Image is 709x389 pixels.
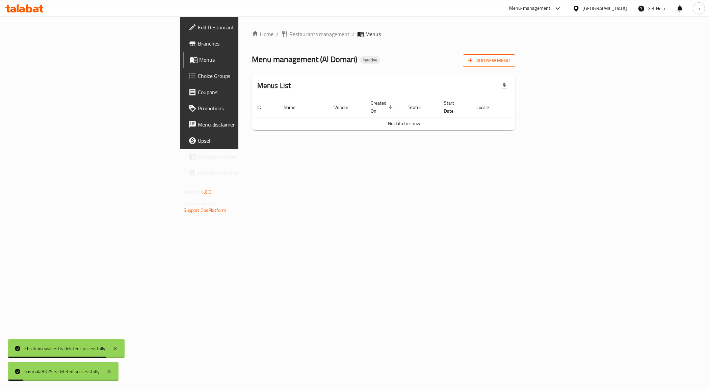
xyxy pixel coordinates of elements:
[24,345,106,352] div: Ebrahum waleed is deleted successfully
[183,149,299,165] a: Coverage Report
[365,30,381,38] span: Menus
[198,39,293,48] span: Branches
[371,99,395,115] span: Created On
[252,30,516,38] nav: breadcrumb
[284,103,304,111] span: Name
[184,188,200,196] span: Version:
[24,368,100,375] div: basmala8029 is deleted successfully
[183,19,299,35] a: Edit Restaurant
[257,103,270,111] span: ID
[198,120,293,129] span: Menu disclaimer
[183,35,299,52] a: Branches
[198,153,293,161] span: Coverage Report
[289,30,349,38] span: Restaurants management
[184,199,215,208] span: Get support on:
[183,165,299,181] a: Grocery Checklist
[183,52,299,68] a: Menus
[183,133,299,149] a: Upsell
[360,56,380,64] div: Inactive
[198,104,293,112] span: Promotions
[198,72,293,80] span: Choice Groups
[476,103,498,111] span: Locale
[352,30,354,38] li: /
[184,206,227,215] a: Support.OpsPlatform
[201,188,212,196] span: 1.0.0
[496,78,513,94] div: Export file
[183,84,299,100] a: Coupons
[198,137,293,145] span: Upsell
[506,97,556,117] th: Actions
[199,56,293,64] span: Menus
[360,57,380,63] span: Inactive
[183,68,299,84] a: Choice Groups
[388,119,420,128] span: No data to show
[698,5,700,12] span: n
[444,99,463,115] span: Start Date
[257,81,291,91] h2: Menus List
[183,100,299,116] a: Promotions
[468,56,510,65] span: Add New Menu
[463,54,515,67] button: Add New Menu
[509,4,551,12] div: Menu-management
[183,116,299,133] a: Menu disclaimer
[198,23,293,31] span: Edit Restaurant
[252,97,556,130] table: enhanced table
[252,52,357,67] span: Menu management ( Al Domari )
[334,103,357,111] span: Vendor
[198,169,293,177] span: Grocery Checklist
[281,30,349,38] a: Restaurants management
[198,88,293,96] span: Coupons
[409,103,430,111] span: Status
[582,5,627,12] div: [GEOGRAPHIC_DATA]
